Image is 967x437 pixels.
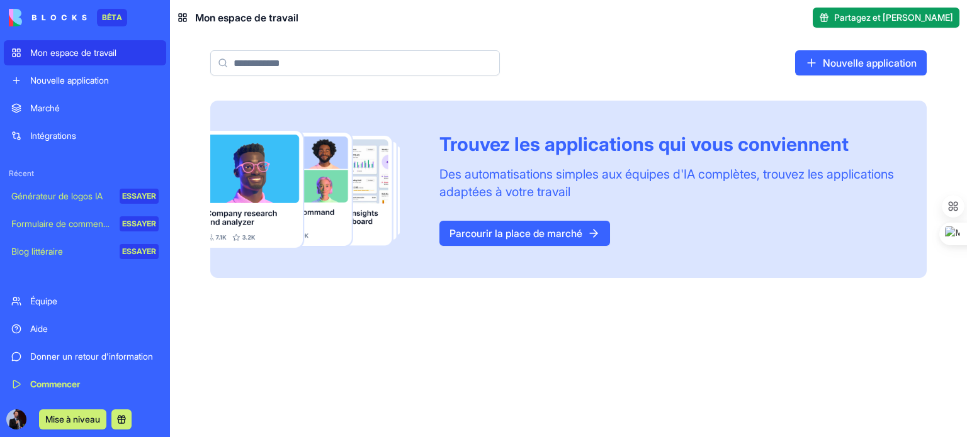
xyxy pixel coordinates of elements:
[439,133,849,155] font: Trouvez les applications qui vous conviennent
[30,102,60,113] font: Marché
[30,75,109,86] font: Nouvelle application
[122,219,156,228] font: ESSAYER
[823,57,917,69] font: Nouvelle application
[210,131,419,248] img: Frame_181_egmpey.png
[439,221,610,246] a: Parcourir la place de marché
[4,184,166,209] a: Générateur de logos IAESSAYER
[30,379,80,389] font: Commencer
[4,239,166,264] a: Blog littéraireESSAYER
[4,289,166,314] a: Équipe
[122,191,156,201] font: ESSAYER
[834,12,953,23] font: Partagez et [PERSON_NAME]
[11,246,63,257] font: Blog littéraire
[450,227,582,240] font: Parcourir la place de marché
[30,351,153,362] font: Donner un retour d'information
[30,323,48,334] font: Aide
[102,13,122,22] font: BÊTA
[30,130,76,141] font: Intégrations
[9,9,87,26] img: logo
[9,169,34,178] font: Récent
[4,123,166,148] a: Intégrations
[39,412,106,425] a: Mise à niveau
[45,414,100,424] font: Mise à niveau
[4,68,166,93] a: Nouvelle application
[30,47,116,58] font: Mon espace de travail
[4,40,166,65] a: Mon espace de travail
[122,246,156,256] font: ESSAYER
[4,211,166,236] a: Formulaire de commentairesESSAYER
[11,191,103,201] font: Générateur de logos IA
[439,167,894,199] font: Des automatisations simples aux équipes d'IA complètes, trouvez les applications adaptées à votre...
[6,409,26,429] img: ACg8ocJiKylbETdGd3QXL0ODjv-QiG0LIiokrWDZnwk6PsDx-AGM5sA=s96-c
[4,372,166,397] a: Commencer
[795,50,927,75] a: Nouvelle application
[11,218,125,229] font: Formulaire de commentaires
[39,409,106,429] button: Mise à niveau
[30,296,57,306] font: Équipe
[9,9,127,26] a: BÊTA
[4,96,166,121] a: Marché
[813,8,959,28] button: Partagez et [PERSON_NAME]
[4,344,166,369] a: Donner un retour d'information
[4,316,166,341] a: Aide
[195,11,298,24] font: Mon espace de travail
